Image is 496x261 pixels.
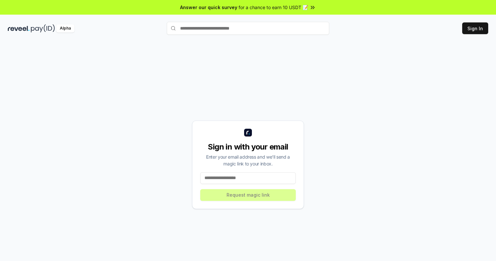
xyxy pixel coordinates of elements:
div: Enter your email address and we’ll send a magic link to your inbox. [200,153,296,167]
div: Alpha [56,24,74,33]
img: pay_id [31,24,55,33]
img: logo_small [244,129,252,137]
span: Answer our quick survey [180,4,237,11]
button: Sign In [462,22,488,34]
img: reveel_dark [8,24,30,33]
span: for a chance to earn 10 USDT 📝 [239,4,308,11]
div: Sign in with your email [200,142,296,152]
